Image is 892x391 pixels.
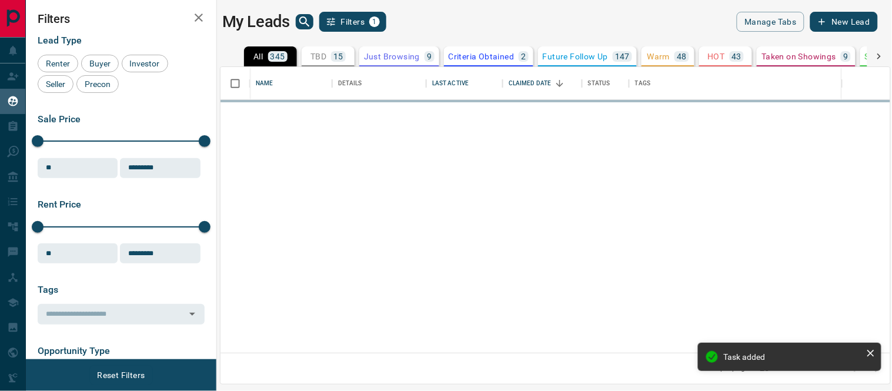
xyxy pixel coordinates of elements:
div: Claimed Date [509,67,552,100]
p: 9 [843,52,848,61]
div: Buyer [81,55,119,72]
p: 43 [732,52,742,61]
div: Renter [38,55,78,72]
div: Investor [122,55,168,72]
button: Manage Tabs [737,12,804,32]
p: 15 [333,52,343,61]
span: Buyer [85,59,115,68]
div: Seller [38,75,74,93]
div: Details [338,67,362,100]
button: New Lead [810,12,878,32]
button: Sort [552,75,568,92]
p: All [253,52,263,61]
div: Name [250,67,332,100]
p: 9 [427,52,432,61]
span: Rent Price [38,199,81,210]
div: Details [332,67,426,100]
p: 147 [615,52,630,61]
span: Seller [42,79,69,89]
button: Reset Filters [89,365,152,385]
p: TBD [310,52,326,61]
div: Status [588,67,610,100]
span: Tags [38,284,58,295]
div: Status [582,67,629,100]
div: Tags [629,67,843,100]
p: Future Follow Up [543,52,608,61]
button: Open [184,306,201,322]
p: Criteria Obtained [449,52,515,61]
span: Precon [81,79,115,89]
div: Tags [635,67,651,100]
span: Investor [126,59,164,68]
div: Precon [76,75,119,93]
button: search button [296,14,313,29]
div: Claimed Date [503,67,582,100]
span: Renter [42,59,74,68]
div: Last Active [426,67,503,100]
h1: My Leads [222,12,290,31]
p: Warm [647,52,670,61]
div: Task added [724,352,861,362]
p: Just Browsing [364,52,420,61]
p: HOT [707,52,724,61]
div: Name [256,67,273,100]
button: Filters1 [319,12,387,32]
span: 1 [370,18,379,26]
div: Last Active [432,67,469,100]
p: 2 [521,52,526,61]
span: Sale Price [38,113,81,125]
p: Taken on Showings [761,52,836,61]
h2: Filters [38,12,205,26]
span: Opportunity Type [38,345,110,356]
span: Lead Type [38,35,82,46]
p: 48 [677,52,687,61]
p: 345 [270,52,285,61]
